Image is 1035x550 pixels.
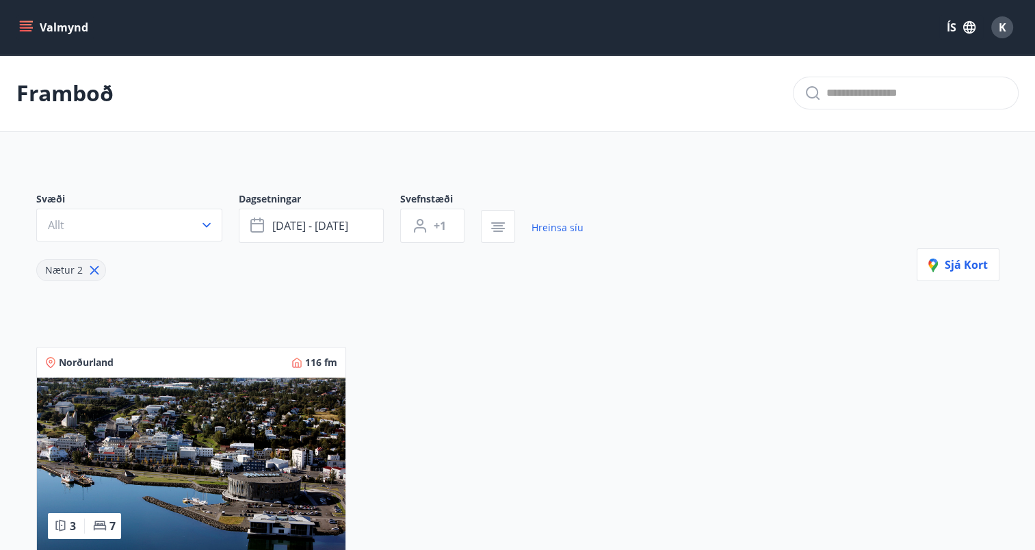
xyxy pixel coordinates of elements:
span: K [999,20,1006,35]
div: Nætur 2 [36,259,106,281]
span: Sjá kort [928,257,988,272]
button: menu [16,15,94,40]
a: Hreinsa síu [532,213,584,243]
span: Allt [48,218,64,233]
span: Nætur 2 [45,263,83,276]
span: Svæði [36,192,239,209]
span: 3 [70,519,76,534]
span: 7 [109,519,116,534]
span: [DATE] - [DATE] [272,218,348,233]
img: Paella dish [37,378,345,550]
span: 116 fm [305,356,337,369]
button: ÍS [939,15,983,40]
span: Svefnstæði [400,192,481,209]
button: [DATE] - [DATE] [239,209,384,243]
span: Dagsetningar [239,192,400,209]
button: +1 [400,209,464,243]
p: Framboð [16,78,114,108]
span: Norðurland [59,356,114,369]
span: +1 [434,218,446,233]
button: K [986,11,1019,44]
button: Sjá kort [917,248,999,281]
button: Allt [36,209,222,241]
